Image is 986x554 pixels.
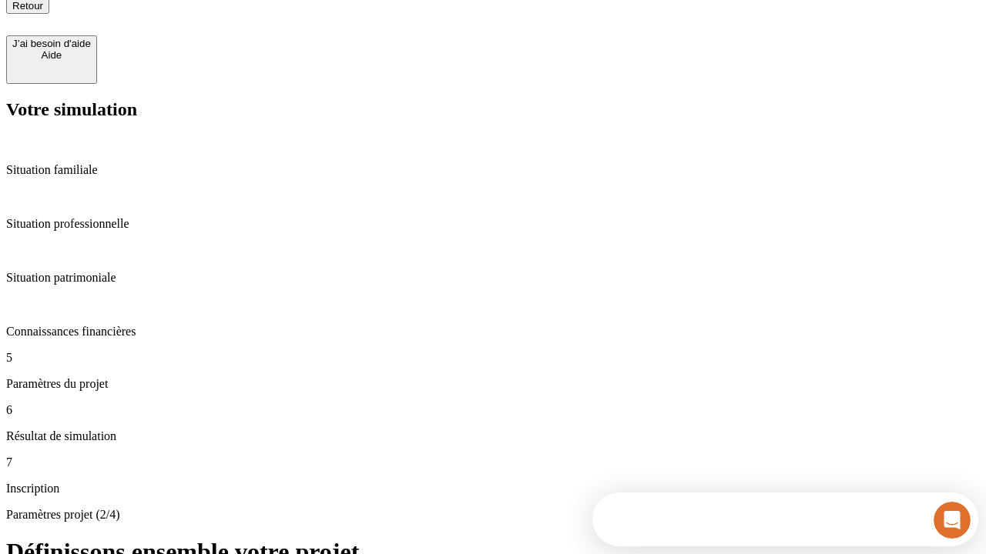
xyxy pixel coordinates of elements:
[6,163,980,177] p: Situation familiale
[6,377,980,391] p: Paramètres du projet
[6,429,980,443] p: Résultat de simulation
[6,325,980,339] p: Connaissances financières
[6,403,980,417] p: 6
[6,456,980,469] p: 7
[12,49,91,61] div: Aide
[6,271,980,285] p: Situation patrimoniale
[6,99,980,120] h2: Votre simulation
[6,351,980,365] p: 5
[6,508,980,522] p: Paramètres projet (2/4)
[6,482,980,496] p: Inscription
[6,217,980,231] p: Situation professionnelle
[592,492,978,546] iframe: Intercom live chat discovery launcher
[12,38,91,49] div: J’ai besoin d'aide
[6,35,97,84] button: J’ai besoin d'aideAide
[934,502,971,539] iframe: Intercom live chat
